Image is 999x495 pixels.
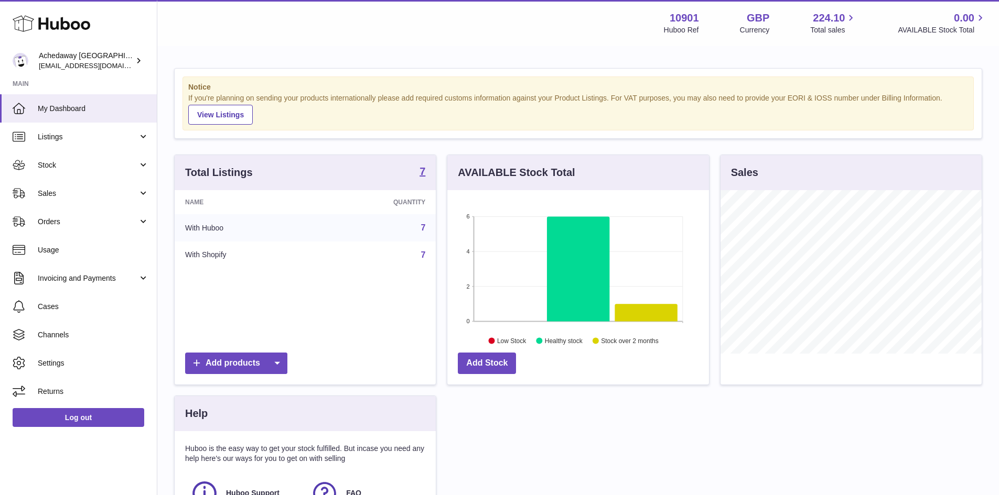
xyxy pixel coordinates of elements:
[810,11,857,35] a: 224.10 Total sales
[185,406,208,421] h3: Help
[39,51,133,71] div: Achedaway [GEOGRAPHIC_DATA]
[13,408,144,427] a: Log out
[188,105,253,125] a: View Listings
[188,93,968,125] div: If you're planning on sending your products internationally please add required customs informati...
[898,25,986,35] span: AVAILABLE Stock Total
[545,337,583,344] text: Healthy stock
[467,248,470,255] text: 4
[747,11,769,25] strong: GBP
[38,189,138,199] span: Sales
[175,241,316,269] td: With Shopify
[421,223,425,232] a: 7
[601,337,659,344] text: Stock over 2 months
[38,387,149,397] span: Returns
[39,61,154,70] span: [EMAIL_ADDRESS][DOMAIN_NAME]
[38,302,149,312] span: Cases
[467,213,470,219] text: 6
[38,217,138,227] span: Orders
[175,214,316,241] td: With Huboo
[185,353,287,374] a: Add products
[898,11,986,35] a: 0.00 AVAILABLE Stock Total
[13,53,28,69] img: admin@newpb.co.uk
[38,330,149,340] span: Channels
[731,166,758,180] h3: Sales
[420,166,425,177] strong: 7
[38,358,149,368] span: Settings
[185,166,253,180] h3: Total Listings
[38,132,138,142] span: Listings
[175,190,316,214] th: Name
[954,11,974,25] span: 0.00
[421,250,425,259] a: 7
[467,283,470,289] text: 2
[38,160,138,170] span: Stock
[38,245,149,255] span: Usage
[670,11,699,25] strong: 10901
[458,166,575,180] h3: AVAILABLE Stock Total
[810,25,857,35] span: Total sales
[316,190,436,214] th: Quantity
[420,166,425,179] a: 7
[458,353,516,374] a: Add Stock
[38,273,138,283] span: Invoicing and Payments
[813,11,845,25] span: 224.10
[497,337,527,344] text: Low Stock
[185,444,425,464] p: Huboo is the easy way to get your stock fulfilled. But incase you need any help here's our ways f...
[38,104,149,114] span: My Dashboard
[188,82,968,92] strong: Notice
[664,25,699,35] div: Huboo Ref
[467,318,470,324] text: 0
[740,25,770,35] div: Currency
